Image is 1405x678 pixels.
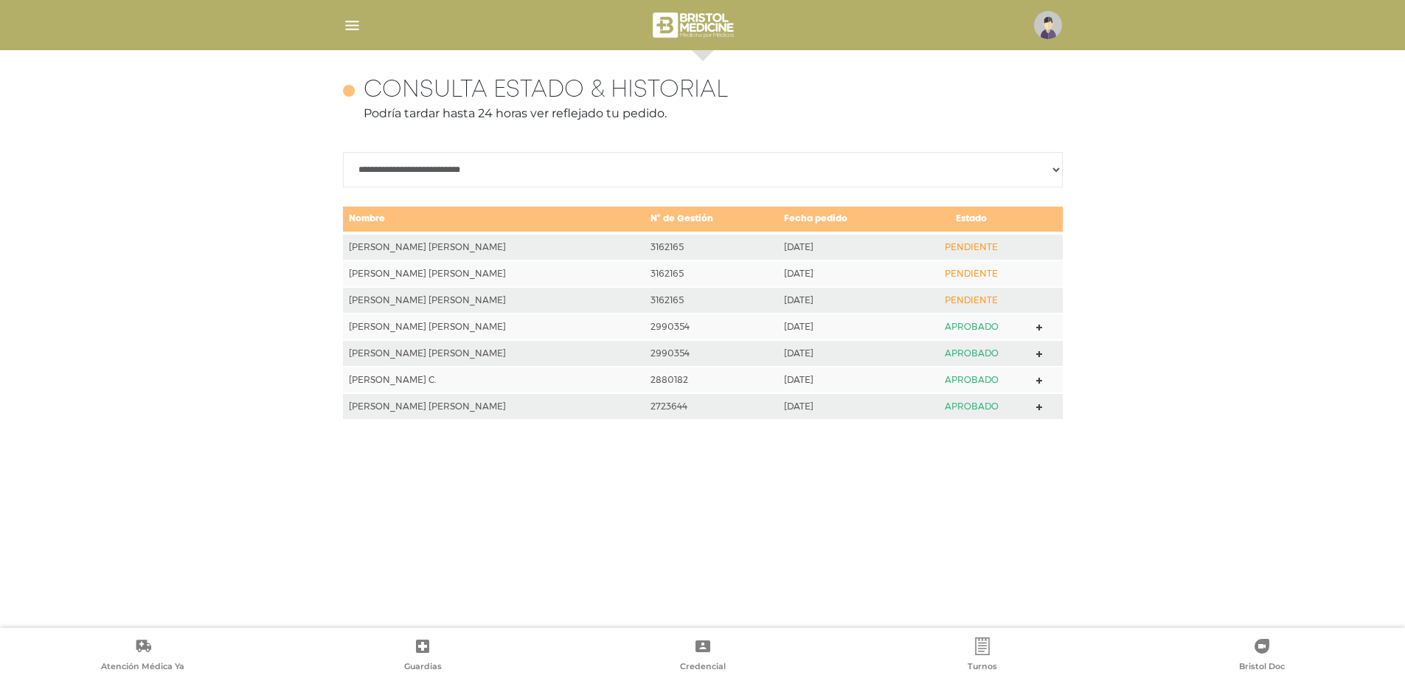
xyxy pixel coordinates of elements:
[912,260,1030,287] td: PENDIENTE
[778,393,912,420] td: [DATE]
[912,206,1030,233] td: Estado
[645,367,778,393] td: 2880182
[778,314,912,340] td: [DATE]
[343,287,645,314] td: [PERSON_NAME] [PERSON_NAME]
[778,206,912,233] td: Fecha pedido
[404,661,442,674] span: Guardias
[912,340,1030,367] td: APROBADO
[778,287,912,314] td: [DATE]
[343,16,361,35] img: Cober_menu-lines-white.svg
[778,260,912,287] td: [DATE]
[778,340,912,367] td: [DATE]
[1123,637,1402,675] a: Bristol Doc
[343,233,645,260] td: [PERSON_NAME] [PERSON_NAME]
[645,314,778,340] td: 2990354
[343,393,645,420] td: [PERSON_NAME] [PERSON_NAME]
[968,661,997,674] span: Turnos
[364,77,728,105] h4: Consulta estado & historial
[645,260,778,287] td: 3162165
[343,367,645,393] td: [PERSON_NAME] C.
[645,340,778,367] td: 2990354
[680,661,726,674] span: Credencial
[912,233,1030,260] td: PENDIENTE
[912,367,1030,393] td: APROBADO
[645,233,778,260] td: 3162165
[651,7,738,43] img: bristol-medicine-blanco.png
[842,637,1122,675] a: Turnos
[912,287,1030,314] td: PENDIENTE
[343,105,1063,122] p: Podría tardar hasta 24 horas ver reflejado tu pedido.
[645,206,778,233] td: N° de Gestión
[778,367,912,393] td: [DATE]
[3,637,282,675] a: Atención Médica Ya
[343,314,645,340] td: [PERSON_NAME] [PERSON_NAME]
[343,340,645,367] td: [PERSON_NAME] [PERSON_NAME]
[343,206,645,233] td: Nombre
[343,260,645,287] td: [PERSON_NAME] [PERSON_NAME]
[563,637,842,675] a: Credencial
[778,233,912,260] td: [DATE]
[912,393,1030,420] td: APROBADO
[645,393,778,420] td: 2723644
[101,661,184,674] span: Atención Médica Ya
[282,637,562,675] a: Guardias
[1034,11,1062,39] img: profile-placeholder.svg
[1239,661,1285,674] span: Bristol Doc
[645,287,778,314] td: 3162165
[912,314,1030,340] td: APROBADO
